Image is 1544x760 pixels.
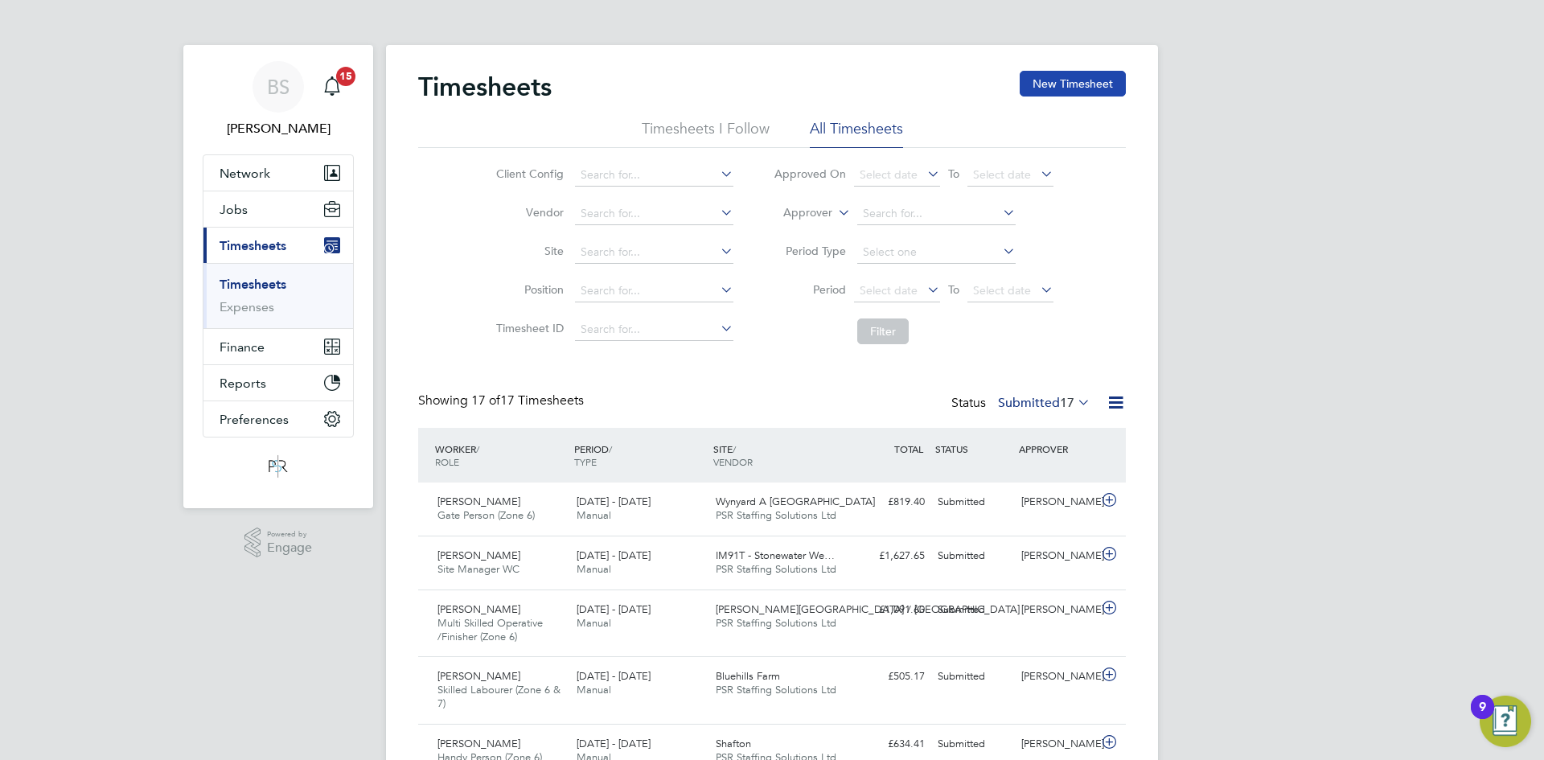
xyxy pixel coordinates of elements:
[716,495,875,508] span: Wynyard A [GEOGRAPHIC_DATA]
[931,731,1015,758] div: Submitted
[575,164,733,187] input: Search for...
[716,548,835,562] span: IM91T - Stonewater We…
[857,241,1016,264] input: Select one
[220,166,270,181] span: Network
[1015,489,1098,516] div: [PERSON_NAME]
[437,602,520,616] span: [PERSON_NAME]
[220,277,286,292] a: Timesheets
[577,562,611,576] span: Manual
[860,283,918,298] span: Select date
[894,442,923,455] span: TOTAL
[713,455,753,468] span: VENDOR
[1060,395,1074,411] span: 17
[609,442,612,455] span: /
[435,455,459,468] span: ROLE
[437,683,561,710] span: Skilled Labourer (Zone 6 & 7)
[220,238,286,253] span: Timesheets
[437,669,520,683] span: [PERSON_NAME]
[1015,434,1098,463] div: APPROVER
[471,392,584,409] span: 17 Timesheets
[577,683,611,696] span: Manual
[716,508,836,522] span: PSR Staffing Solutions Ltd
[575,203,733,225] input: Search for...
[577,508,611,522] span: Manual
[943,163,964,184] span: To
[716,737,751,750] span: Shafton
[316,61,348,113] a: 15
[220,339,265,355] span: Finance
[203,263,353,328] div: Timesheets
[931,663,1015,690] div: Submitted
[774,166,846,181] label: Approved On
[491,244,564,258] label: Site
[431,434,570,476] div: WORKER
[716,616,836,630] span: PSR Staffing Solutions Ltd
[642,119,770,148] li: Timesheets I Follow
[1479,707,1486,728] div: 9
[774,244,846,258] label: Period Type
[491,321,564,335] label: Timesheet ID
[220,202,248,217] span: Jobs
[264,454,293,479] img: psrsolutions-logo-retina.png
[418,392,587,409] div: Showing
[774,282,846,297] label: Period
[575,280,733,302] input: Search for...
[476,442,479,455] span: /
[1015,663,1098,690] div: [PERSON_NAME]
[848,597,931,623] div: £1,091.60
[203,401,353,437] button: Preferences
[183,45,373,508] nav: Main navigation
[1020,71,1126,97] button: New Timesheet
[437,508,535,522] span: Gate Person (Zone 6)
[577,616,611,630] span: Manual
[760,205,832,221] label: Approver
[931,489,1015,516] div: Submitted
[220,376,266,391] span: Reports
[203,454,354,479] a: Go to home page
[491,282,564,297] label: Position
[857,203,1016,225] input: Search for...
[203,365,353,401] button: Reports
[848,731,931,758] div: £634.41
[203,155,353,191] button: Network
[1015,543,1098,569] div: [PERSON_NAME]
[848,663,931,690] div: £505.17
[577,602,651,616] span: [DATE] - [DATE]
[220,299,274,314] a: Expenses
[203,119,354,138] span: Beth Seddon
[998,395,1090,411] label: Submitted
[577,495,651,508] span: [DATE] - [DATE]
[577,669,651,683] span: [DATE] - [DATE]
[848,489,931,516] div: £819.40
[244,528,313,558] a: Powered byEngage
[267,528,312,541] span: Powered by
[716,562,836,576] span: PSR Staffing Solutions Ltd
[577,548,651,562] span: [DATE] - [DATE]
[716,669,780,683] span: Bluehills Farm
[437,616,543,643] span: Multi Skilled Operative /Finisher (Zone 6)
[203,61,354,138] a: BS[PERSON_NAME]
[810,119,903,148] li: All Timesheets
[973,283,1031,298] span: Select date
[203,329,353,364] button: Finance
[733,442,736,455] span: /
[716,602,1020,616] span: [PERSON_NAME][GEOGRAPHIC_DATA] / [GEOGRAPHIC_DATA]
[437,562,519,576] span: Site Manager WC
[857,318,909,344] button: Filter
[203,228,353,263] button: Timesheets
[418,71,552,103] h2: Timesheets
[973,167,1031,182] span: Select date
[575,241,733,264] input: Search for...
[267,76,289,97] span: BS
[931,543,1015,569] div: Submitted
[437,495,520,508] span: [PERSON_NAME]
[1015,597,1098,623] div: [PERSON_NAME]
[860,167,918,182] span: Select date
[709,434,848,476] div: SITE
[220,412,289,427] span: Preferences
[491,205,564,220] label: Vendor
[931,434,1015,463] div: STATUS
[943,279,964,300] span: To
[437,548,520,562] span: [PERSON_NAME]
[575,318,733,341] input: Search for...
